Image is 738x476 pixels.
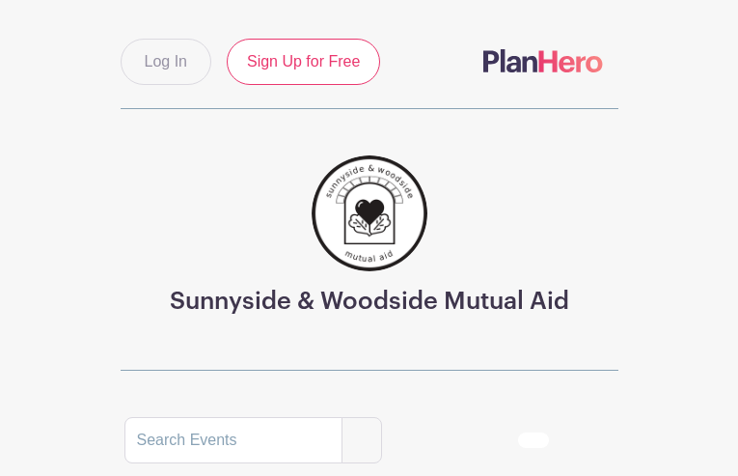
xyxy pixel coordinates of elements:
[170,287,569,316] h3: Sunnyside & Woodside Mutual Aid
[312,155,427,271] img: 256.png
[121,39,211,85] a: Log In
[518,433,615,448] div: order and view
[227,39,380,85] a: Sign Up for Free
[124,417,342,463] input: Search Events
[483,49,603,72] img: logo-507f7623f17ff9eddc593b1ce0a138ce2505c220e1c5a4e2b4648c50719b7d32.svg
